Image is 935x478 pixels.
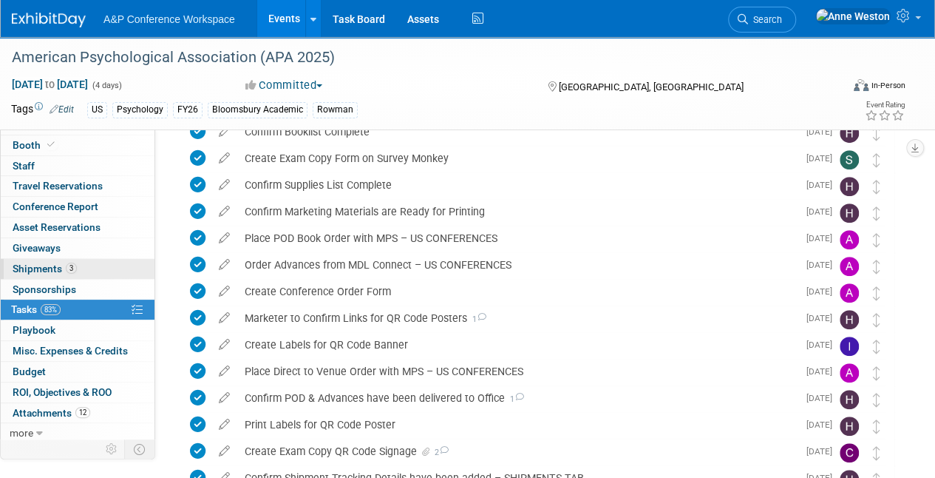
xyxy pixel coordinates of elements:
[840,417,859,436] img: Hannah Siegel
[43,78,57,90] span: to
[873,180,880,194] i: Move task
[806,233,840,243] span: [DATE]
[211,312,237,325] a: edit
[7,44,829,71] div: American Psychological Association (APA 2025)
[806,420,840,430] span: [DATE]
[211,418,237,431] a: edit
[11,78,89,91] span: [DATE] [DATE]
[840,363,859,383] img: Amanda Oney
[237,146,798,171] div: Create Exam Copy Form on Survey Monkey
[13,324,55,336] span: Playbook
[865,101,905,109] div: Event Rating
[103,13,235,25] span: A&P Conference Workspace
[1,218,154,238] a: Asset Reservations
[1,320,154,340] a: Playbook
[806,393,840,403] span: [DATE]
[1,403,154,423] a: Attachments12
[840,283,859,303] img: Amanda Oney
[806,366,840,377] span: [DATE]
[13,366,46,377] span: Budget
[211,258,237,272] a: edit
[806,153,840,164] span: [DATE]
[13,242,61,254] span: Giveaways
[11,101,74,118] td: Tags
[13,180,103,192] span: Travel Reservations
[1,238,154,258] a: Giveaways
[99,440,125,459] td: Personalize Event Tab Strip
[806,206,840,217] span: [DATE]
[840,390,859,409] img: Hannah Siegel
[237,359,798,384] div: Place Direct to Venue Order with MPS – US CONFERENCES
[840,443,859,462] img: Christine Ritchlin
[237,279,798,304] div: Create Conference Order Form
[806,340,840,350] span: [DATE]
[840,337,859,356] img: Ira Sumarno
[13,345,128,357] span: Misc. Expenses & Credits
[237,252,798,277] div: Order Advances from MDL Connect – US CONFERENCES
[873,393,880,407] i: Move task
[313,102,358,118] div: Rowman
[75,407,90,418] span: 12
[47,141,55,149] i: Booth reservation complete
[237,306,798,331] div: Marketer to Confirm Links for QR Code Posters
[871,80,905,91] div: In-Person
[13,221,101,233] span: Asset Reservations
[873,446,880,460] i: Move task
[13,160,35,172] span: Staff
[505,394,524,404] span: 1
[237,199,798,224] div: Confirm Marketing Materials are Ready for Printing
[840,177,859,196] img: Helen Jackson
[873,127,880,141] i: Move task
[13,139,58,151] span: Booth
[1,300,154,320] a: Tasks83%
[873,206,880,221] i: Move task
[1,362,154,382] a: Budget
[237,412,798,437] div: Print Labels for QR Code Poster
[806,127,840,137] span: [DATE]
[1,423,154,443] a: more
[208,102,307,118] div: Bloomsbury Academic
[806,446,840,457] span: [DATE]
[211,205,237,218] a: edit
[806,313,840,323] span: [DATE]
[873,286,880,300] i: Move task
[1,156,154,176] a: Staff
[211,178,237,192] a: edit
[237,439,798,464] div: Create Exam Copy QR Code Signage
[13,407,90,419] span: Attachments
[854,79,868,91] img: Format-Inperson.png
[806,286,840,297] span: [DATE]
[237,332,798,357] div: Create Labels for QR Code Banner
[211,232,237,245] a: edit
[50,104,74,115] a: Edit
[87,102,107,118] div: US
[748,14,782,25] span: Search
[13,386,112,398] span: ROI, Objectives & ROO
[237,226,798,251] div: Place POD Book Order with MPS – US CONFERENCES
[237,172,798,198] div: Confirm Supplies List Complete
[237,386,798,411] div: Confirm POD & Advances have been delivered to Office
[840,124,859,143] img: Helen Jackson
[12,13,86,27] img: ExhibitDay
[41,304,61,315] span: 83%
[173,102,203,118] div: FY26
[806,180,840,190] span: [DATE]
[467,314,486,324] span: 1
[1,259,154,279] a: Shipments3
[211,125,237,138] a: edit
[873,233,880,247] i: Move task
[66,263,77,274] span: 3
[873,313,880,327] i: Move task
[125,440,155,459] td: Toggle Event Tabs
[873,366,880,380] i: Move task
[1,135,154,155] a: Booth
[211,445,237,458] a: edit
[240,78,328,93] button: Committed
[13,283,76,295] span: Sponsorships
[806,260,840,270] span: [DATE]
[775,77,905,99] div: Event Format
[840,310,859,329] img: Helen Jackson
[815,8,891,24] img: Anne Weston
[840,257,859,276] img: Amanda Oney
[13,201,98,212] span: Conference Report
